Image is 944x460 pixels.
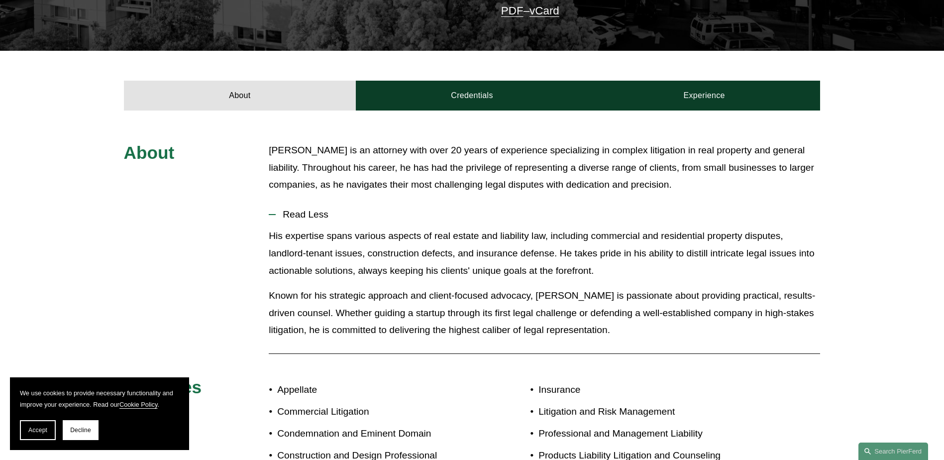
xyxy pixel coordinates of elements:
[277,381,472,399] p: Appellate
[588,81,821,111] a: Experience
[124,143,175,162] span: About
[277,403,472,421] p: Commercial Litigation
[538,425,762,443] p: Professional and Management Liability
[356,81,588,111] a: Credentials
[10,377,189,450] section: Cookie banner
[501,4,524,17] a: PDF
[277,425,472,443] p: Condemnation and Eminent Domain
[269,228,820,346] div: Read Less
[28,427,47,434] span: Accept
[529,4,559,17] a: vCard
[20,420,56,440] button: Accept
[269,202,820,228] button: Read Less
[269,228,820,279] p: His expertise spans various aspects of real estate and liability law, including commercial and re...
[276,209,820,220] span: Read Less
[269,142,820,194] p: [PERSON_NAME] is an attorney with over 20 years of experience specializing in complex litigation ...
[63,420,99,440] button: Decline
[858,443,928,460] a: Search this site
[269,287,820,339] p: Known for his strategic approach and client-focused advocacy, [PERSON_NAME] is passionate about p...
[124,81,356,111] a: About
[20,387,179,410] p: We use cookies to provide necessary functionality and improve your experience. Read our .
[538,381,762,399] p: Insurance
[70,427,91,434] span: Decline
[119,401,158,408] a: Cookie Policy
[538,403,762,421] p: Litigation and Risk Management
